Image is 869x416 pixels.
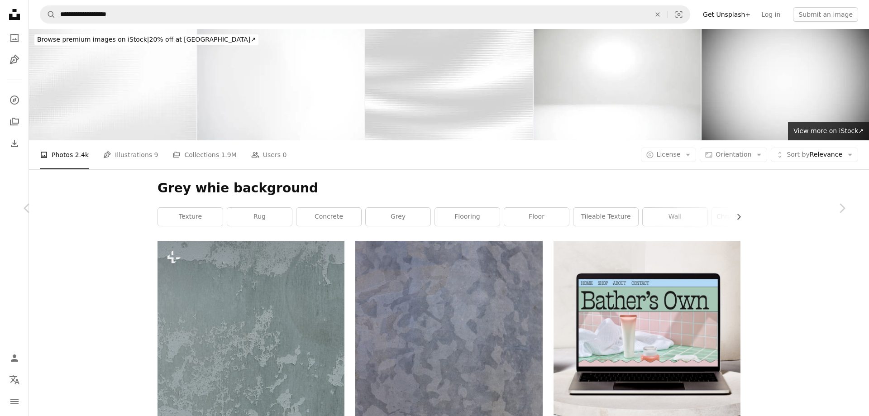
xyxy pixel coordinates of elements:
button: Orientation [700,148,767,162]
button: Submit an image [793,7,858,22]
span: 9 [154,150,158,160]
button: Menu [5,392,24,411]
form: Find visuals sitewide [40,5,690,24]
span: View more on iStock ↗ [793,127,864,134]
button: Language [5,371,24,389]
button: Visual search [668,6,690,23]
a: Get Unsplash+ [697,7,756,22]
h1: Grey whie background [158,180,740,196]
span: Browse premium images on iStock | [37,36,149,43]
a: floor [504,208,569,226]
span: Orientation [716,151,751,158]
a: flooring [435,208,500,226]
a: Photos [5,29,24,47]
a: texture [158,208,223,226]
a: Collections 1.9M [172,140,236,169]
a: wall [643,208,707,226]
button: Clear [648,6,668,23]
a: Browse premium images on iStock|20% off at [GEOGRAPHIC_DATA]↗ [29,29,264,51]
a: View more on iStock↗ [788,122,869,140]
a: concrete [296,208,361,226]
a: Users 0 [251,140,287,169]
span: Sort by [787,151,809,158]
a: Explore [5,91,24,109]
span: 20% off at [GEOGRAPHIC_DATA] ↗ [37,36,256,43]
button: Sort byRelevance [771,148,858,162]
span: License [657,151,681,158]
a: Illustrations 9 [103,140,158,169]
button: License [641,148,697,162]
img: White Gray Wave Striped Pattern Abstract Wrinkled Ombre Silver Background Light Grey Luxury Futur... [365,29,533,140]
span: 1.9M [221,150,236,160]
a: Illustrations [5,51,24,69]
span: 0 [282,150,286,160]
img: Simple Bright white background with white to light gray ombré in the corners [702,29,869,140]
a: Next [815,165,869,252]
a: Log in [756,7,786,22]
img: White Gray Wave Pixelated Pattern Abstract Ombre Silver Background Pixel Spotlight Wrinkled Blank... [29,29,196,140]
a: Log in / Sign up [5,349,24,367]
a: tileable texture [573,208,638,226]
a: a black and white photo of a wall with peeling paint [158,377,344,385]
button: scroll list to the right [731,208,740,226]
a: Collections [5,113,24,131]
span: Relevance [787,150,842,159]
a: grey [366,208,430,226]
a: a black and white photo of a person on a skateboard [355,377,542,385]
img: White gray gradient background. [197,29,365,140]
a: rug [227,208,292,226]
img: White abstract defocused background [534,29,701,140]
a: chromebook wallpaper [712,208,777,226]
button: Search Unsplash [40,6,56,23]
a: Download History [5,134,24,153]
